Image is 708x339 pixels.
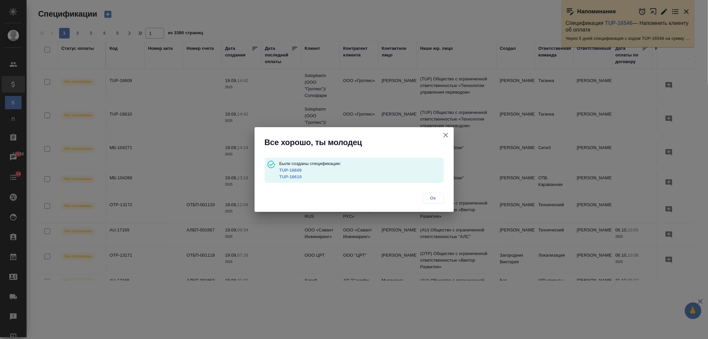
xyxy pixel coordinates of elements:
a: TUP-16610 [279,174,302,179]
p: Были созданы спецификации: [279,160,443,167]
span: Ок [426,195,440,202]
a: TUP-16609 [279,168,302,173]
span: Все хорошо, ты молодец [265,137,362,148]
button: Ок [423,193,444,204]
